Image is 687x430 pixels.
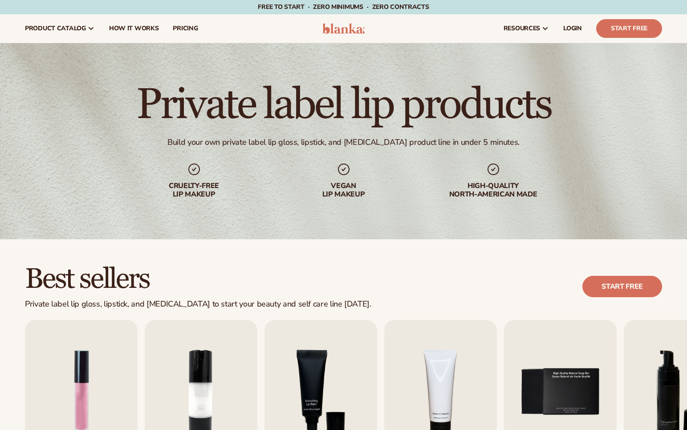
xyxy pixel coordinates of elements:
[25,264,371,294] h2: Best sellers
[258,3,429,11] span: Free to start · ZERO minimums · ZERO contracts
[102,14,166,43] a: How It Works
[563,25,582,32] span: LOGIN
[25,299,371,309] div: Private label lip gloss, lipstick, and [MEDICAL_DATA] to start your beauty and self care line [DA...
[173,25,198,32] span: pricing
[109,25,159,32] span: How It Works
[136,84,551,127] h1: Private label lip products
[322,23,365,34] img: logo
[504,25,540,32] span: resources
[167,137,520,147] div: Build your own private label lip gloss, lipstick, and [MEDICAL_DATA] product line in under 5 minu...
[166,14,205,43] a: pricing
[18,14,102,43] a: product catalog
[436,182,550,199] div: High-quality North-american made
[496,14,556,43] a: resources
[287,182,401,199] div: Vegan lip makeup
[596,19,662,38] a: Start Free
[25,25,86,32] span: product catalog
[582,276,662,297] a: Start free
[556,14,589,43] a: LOGIN
[137,182,251,199] div: Cruelty-free lip makeup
